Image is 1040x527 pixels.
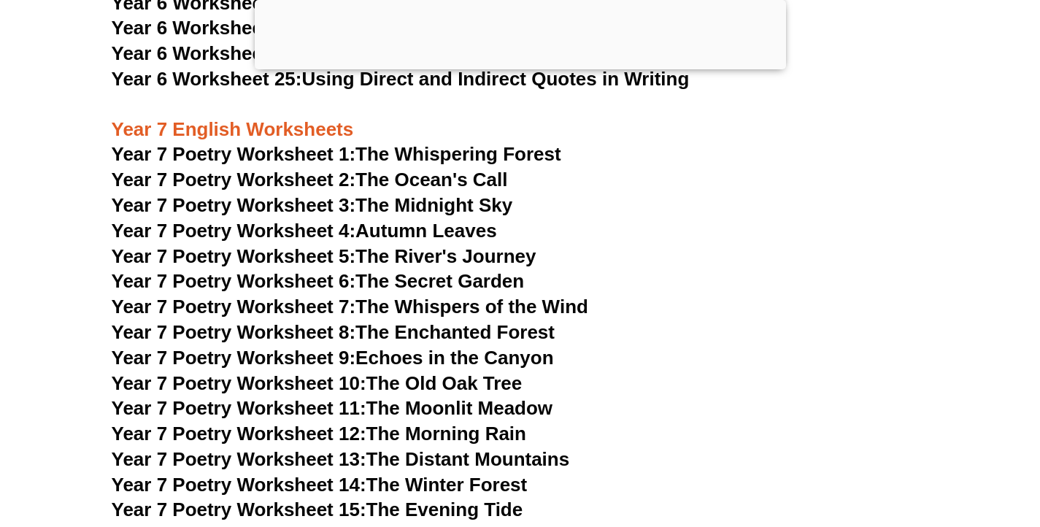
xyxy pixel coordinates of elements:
[112,270,356,292] span: Year 7 Poetry Worksheet 6:
[112,296,356,318] span: Year 7 Poetry Worksheet 7:
[112,17,302,39] span: Year 6 Worksheet 23:
[112,372,366,394] span: Year 7 Poetry Worksheet 10:
[112,194,356,216] span: Year 7 Poetry Worksheet 3:
[112,474,366,496] span: Year 7 Poetry Worksheet 14:
[112,93,929,142] h3: Year 7 English Worksheets
[112,448,570,470] a: Year 7 Poetry Worksheet 13:The Distant Mountains
[112,42,302,64] span: Year 6 Worksheet 24:
[112,474,528,496] a: Year 7 Poetry Worksheet 14:The Winter Forest
[112,372,523,394] a: Year 7 Poetry Worksheet 10:The Old Oak Tree
[112,296,588,318] a: Year 7 Poetry Worksheet 7:The Whispers of the Wind
[112,143,356,165] span: Year 7 Poetry Worksheet 1:
[112,245,536,267] a: Year 7 Poetry Worksheet 5:The River's Journey
[112,347,356,369] span: Year 7 Poetry Worksheet 9:
[112,194,513,216] a: Year 7 Poetry Worksheet 3:The Midnight Sky
[112,423,526,445] a: Year 7 Poetry Worksheet 12:The Morning Rain
[112,423,366,445] span: Year 7 Poetry Worksheet 12:
[112,397,553,419] a: Year 7 Poetry Worksheet 11:The Moonlit Meadow
[112,143,561,165] a: Year 7 Poetry Worksheet 1:The Whispering Forest
[112,169,508,191] a: Year 7 Poetry Worksheet 2:The Ocean's Call
[112,169,356,191] span: Year 7 Poetry Worksheet 2:
[112,245,356,267] span: Year 7 Poetry Worksheet 5:
[112,270,525,292] a: Year 7 Poetry Worksheet 6:The Secret Garden
[112,17,578,39] a: Year 6 Worksheet 23:Alliteration and Onomatopoeia
[112,220,356,242] span: Year 7 Poetry Worksheet 4:
[112,448,366,470] span: Year 7 Poetry Worksheet 13:
[112,220,497,242] a: Year 7 Poetry Worksheet 4:Autumn Leaves
[112,68,302,90] span: Year 6 Worksheet 25:
[112,321,356,343] span: Year 7 Poetry Worksheet 8:
[112,347,554,369] a: Year 7 Poetry Worksheet 9:Echoes in the Canyon
[112,42,582,64] a: Year 6 Worksheet 24:Persuasive Writing Techniques
[112,499,523,520] a: Year 7 Poetry Worksheet 15:The Evening Tide
[112,68,690,90] a: Year 6 Worksheet 25:Using Direct and Indirect Quotes in Writing
[112,499,366,520] span: Year 7 Poetry Worksheet 15:
[112,397,366,419] span: Year 7 Poetry Worksheet 11:
[790,362,1040,527] iframe: Chat Widget
[112,321,555,343] a: Year 7 Poetry Worksheet 8:The Enchanted Forest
